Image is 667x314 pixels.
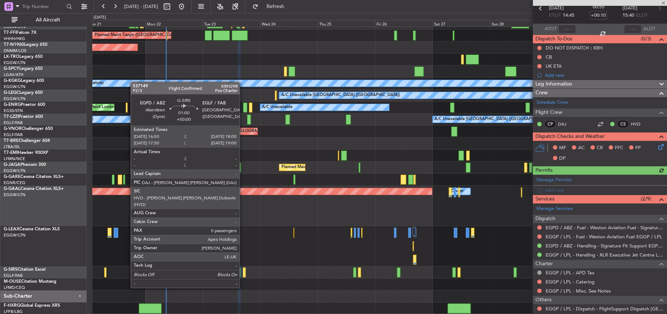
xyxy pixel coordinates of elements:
a: F-HXRGGlobal Express XRS [4,303,60,308]
input: Trip Number [22,1,64,12]
button: All Aircraft [8,14,79,26]
span: [DATE] - [DATE] [124,3,158,10]
a: EGPD / ABZ - Fuel - Weston Aviation Fuel - Signature - EGPD / ABZ [546,224,663,231]
span: G-LEAX [4,227,19,231]
span: Dispatch [535,215,555,223]
span: G-JAGA [4,163,20,167]
a: EGGW/LTN [4,96,26,102]
a: G-SIRSCitation Excel [4,267,46,272]
a: EGGP / LPL - Catering [546,279,594,285]
div: Wed 24 [260,20,318,27]
span: G-GARE [4,175,20,179]
a: LFMD/CEQ [4,285,25,290]
a: G-LEGCLegacy 600 [4,91,43,95]
div: Planned Maint Tianjin ([GEOGRAPHIC_DATA]) [94,30,179,41]
a: T7-N1960Legacy 650 [4,43,47,47]
a: EGGW/LTN [4,192,26,198]
a: T7-EMIHawker 900XP [4,151,48,155]
span: G-SIRS [4,267,17,272]
span: (0/3) [641,35,651,43]
div: A/C Unavailable [GEOGRAPHIC_DATA] ([GEOGRAPHIC_DATA]) [281,90,399,101]
div: Thu 25 [317,20,375,27]
div: Sun 21 [88,20,145,27]
span: M-OUSE [4,279,21,284]
a: Schedule Crew [537,99,568,106]
a: EGGP / LPL - Handling - XLR Executive Jet Centre Liverpool EGGP / LPL [546,252,663,258]
span: FFC [615,144,623,152]
a: T7-FFIFalcon 7X [4,31,36,35]
a: EGGW/LTN [4,24,26,29]
span: ALDT [643,25,655,33]
div: Owner [451,186,464,197]
span: Dispatch Checks and Weather [535,132,605,141]
a: G-JAGAPhenom 300 [4,163,46,167]
span: DP [559,155,566,162]
span: Refresh [260,4,290,9]
span: Dispatch To-Dos [535,35,572,43]
span: [DATE] [549,5,564,12]
a: EGPD / ABZ - Handling - Signature Flt Support EGPD / ABZ [546,243,663,249]
a: LFMN/NCE [4,156,25,162]
a: LGAV/ATH [4,72,23,77]
a: EGGP / LPL - Fuel - Weston Aviation Fuel EGGP / LPL [546,234,662,240]
a: EGGP / LPL - Dispatch - FlightSupport Dispatch [GEOGRAPHIC_DATA] [546,306,663,312]
span: T7-N1960 [4,43,24,47]
a: G-VNORChallenger 650 [4,127,53,131]
a: EGLF/FAB [4,120,23,126]
span: FP [635,144,641,152]
span: G-ENRG [4,103,21,107]
a: EGLF/FAB [4,273,23,278]
div: Planned Maint [GEOGRAPHIC_DATA] ([GEOGRAPHIC_DATA]) [166,126,281,137]
button: Refresh [249,1,293,12]
a: T7-LZZIPraetor 600 [4,115,43,119]
span: ELDT [636,12,648,19]
span: MF [559,144,566,152]
a: EGSS/STN [4,108,23,114]
span: Crew [535,89,548,97]
a: T7-BREChallenger 604 [4,139,50,143]
a: G-KGKGLegacy 600 [4,79,44,83]
a: EGGW/LTN [4,232,26,238]
a: EGLF/FAB [4,132,23,138]
span: Charter [535,260,553,268]
span: 14:45 [563,12,574,19]
div: Sun 28 [490,20,547,27]
a: G-GARECessna Citation XLS+ [4,175,64,179]
span: G-LEGC [4,91,19,95]
div: Sat 27 [433,20,490,27]
span: G-VNOR [4,127,22,131]
a: LTBA/ISL [4,144,20,150]
div: A/C Unavailable [262,102,292,113]
div: Mon 22 [145,20,203,27]
span: (2/9) [641,195,651,203]
div: Tue 23 [203,20,260,27]
a: LX-TROLegacy 650 [4,55,43,59]
div: CP [544,120,556,128]
a: EGGP / LPL - APD Tax [546,270,594,276]
a: EGGW/LTN [4,60,26,65]
span: T7-LZZI [4,115,19,119]
a: VHHH/HKG [4,36,25,41]
a: DNMM/LOS [4,48,26,53]
a: EGGP / LPL - Misc. See Notes [546,288,611,294]
a: G-LEAXCessna Citation XLS [4,227,60,231]
span: LX-TRO [4,55,19,59]
span: Others [535,296,551,304]
span: T7-FFI [4,31,16,35]
a: EGGW/LTN [4,168,26,174]
a: EGGW/LTN [4,84,26,90]
span: G-SPCY [4,67,19,71]
span: T7-EMI [4,151,18,155]
a: EGNR/CEG [4,180,26,186]
a: Manage Services [537,205,573,212]
a: G-SPCYLegacy 650 [4,67,43,71]
span: Flight Crew [535,108,562,117]
span: All Aircraft [19,17,77,23]
span: AC [578,144,585,152]
a: G-ENRGPraetor 600 [4,103,45,107]
span: Services [535,195,554,203]
a: HVD [631,121,647,127]
span: 00:55 [593,4,604,11]
div: DO NOT DISPATCH : KRH [546,45,603,51]
div: A/C Unavailable [GEOGRAPHIC_DATA] ([GEOGRAPHIC_DATA]) [434,114,553,125]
